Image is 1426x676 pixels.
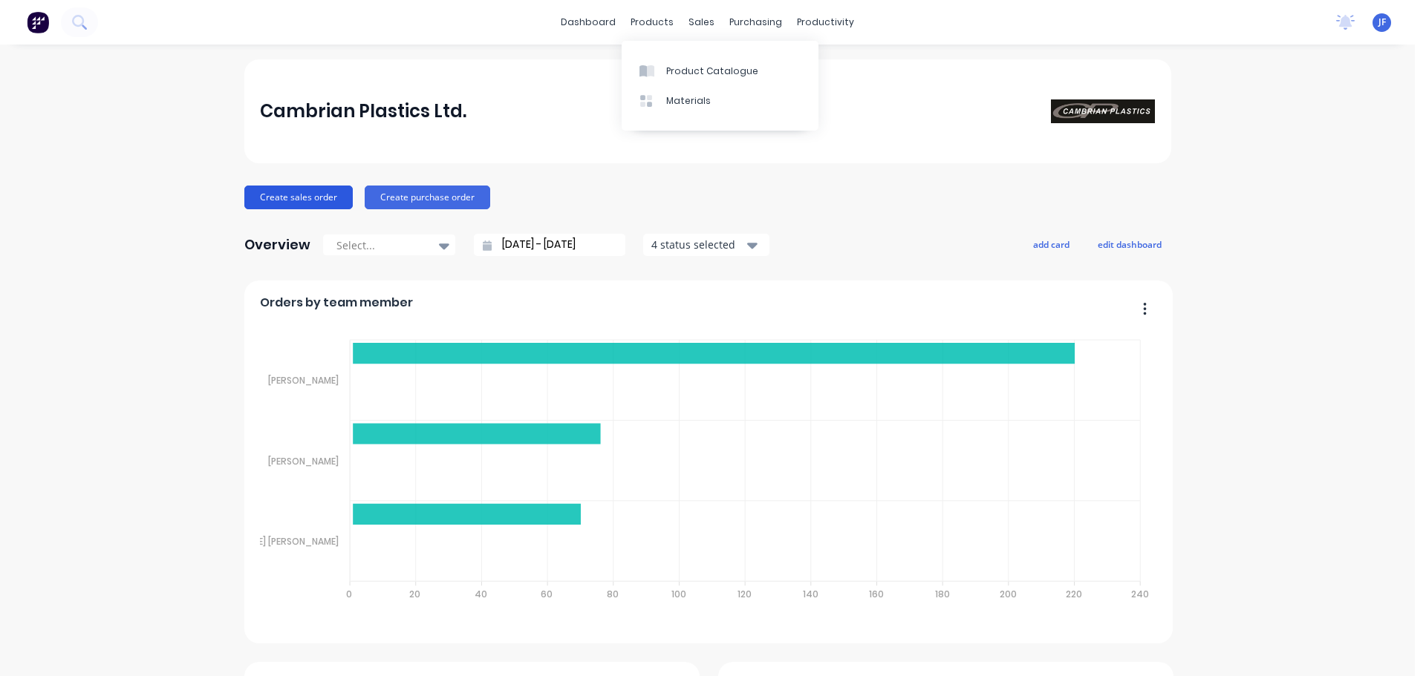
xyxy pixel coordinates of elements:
[666,65,758,78] div: Product Catalogue
[553,11,623,33] a: dashboard
[623,11,681,33] div: products
[1000,588,1017,600] tspan: 200
[722,11,789,33] div: purchasing
[671,588,686,600] tspan: 100
[541,588,553,600] tspan: 60
[27,11,49,33] img: Factory
[803,588,818,600] tspan: 140
[475,588,487,600] tspan: 40
[622,56,818,85] a: Product Catalogue
[738,588,752,600] tspan: 120
[260,294,413,312] span: Orders by team member
[1023,234,1079,254] button: add card
[346,588,352,600] tspan: 0
[1088,234,1171,254] button: edit dashboard
[1051,99,1155,123] img: Cambrian Plastics Ltd.
[681,11,722,33] div: sales
[260,96,466,126] div: Cambrian Plastics Ltd.
[244,230,310,260] div: Overview
[607,588,619,600] tspan: 80
[643,234,769,256] button: 4 status selected
[789,11,862,33] div: productivity
[666,94,711,108] div: Materials
[268,454,339,467] tspan: [PERSON_NAME]
[409,588,420,600] tspan: 20
[935,588,950,600] tspan: 180
[268,374,339,387] tspan: [PERSON_NAME]
[244,186,353,209] button: Create sales order
[1378,16,1386,29] span: JF
[869,588,884,600] tspan: 160
[1067,588,1083,600] tspan: 220
[365,186,490,209] button: Create purchase order
[651,237,745,252] div: 4 status selected
[195,535,339,548] tspan: [PERSON_NAME] [PERSON_NAME]
[1131,588,1149,600] tspan: 240
[622,86,818,116] a: Materials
